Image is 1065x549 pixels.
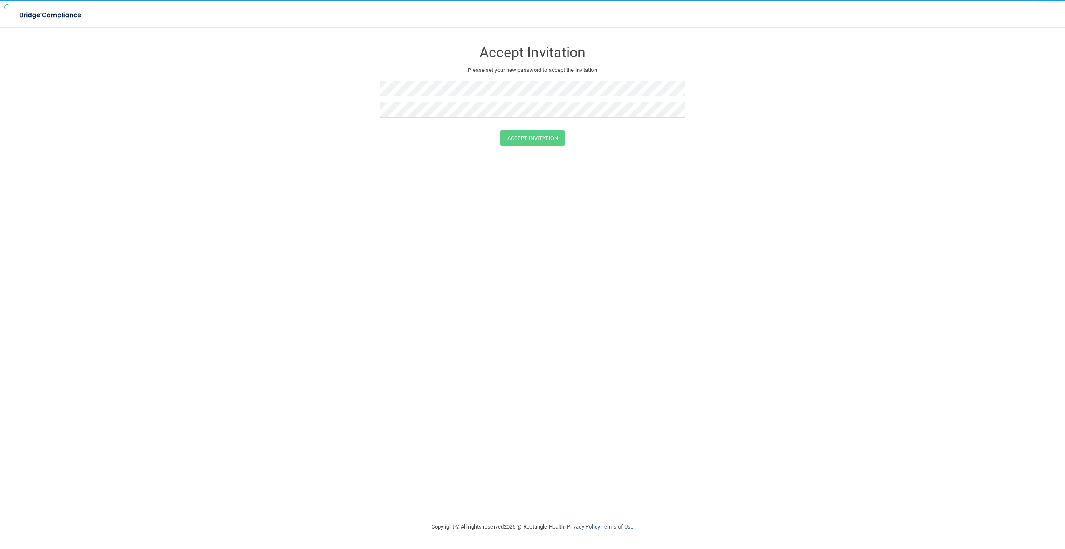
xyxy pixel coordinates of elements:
[380,45,685,60] h3: Accept Invitation
[380,513,685,540] div: Copyright © All rights reserved 2025 @ Rectangle Health | |
[500,130,565,146] button: Accept Invitation
[567,524,600,530] a: Privacy Policy
[13,7,89,24] img: bridge_compliance_login_screen.278c3ca4.svg
[601,524,633,530] a: Terms of Use
[386,65,679,75] p: Please set your new password to accept the invitation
